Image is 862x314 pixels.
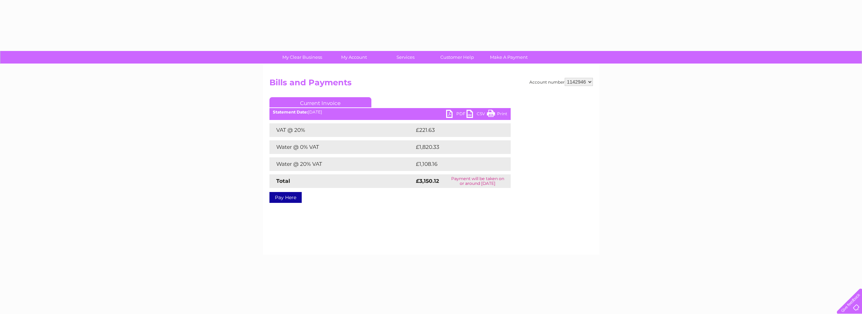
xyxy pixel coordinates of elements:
a: PDF [446,110,467,120]
a: My Clear Business [274,51,330,64]
td: Water @ 20% VAT [269,157,414,171]
td: Water @ 0% VAT [269,140,414,154]
a: Pay Here [269,192,302,203]
div: Account number [529,78,593,86]
a: Print [487,110,507,120]
td: £221.63 [414,123,498,137]
a: Customer Help [429,51,485,64]
td: £1,108.16 [414,157,499,171]
strong: Total [276,178,290,184]
a: My Account [326,51,382,64]
a: Make A Payment [481,51,537,64]
a: Services [377,51,434,64]
a: CSV [467,110,487,120]
td: Payment will be taken on or around [DATE] [445,174,510,188]
td: £1,820.33 [414,140,500,154]
div: [DATE] [269,110,511,115]
strong: £3,150.12 [416,178,439,184]
h2: Bills and Payments [269,78,593,91]
td: VAT @ 20% [269,123,414,137]
b: Statement Date: [273,109,308,115]
a: Current Invoice [269,97,371,107]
